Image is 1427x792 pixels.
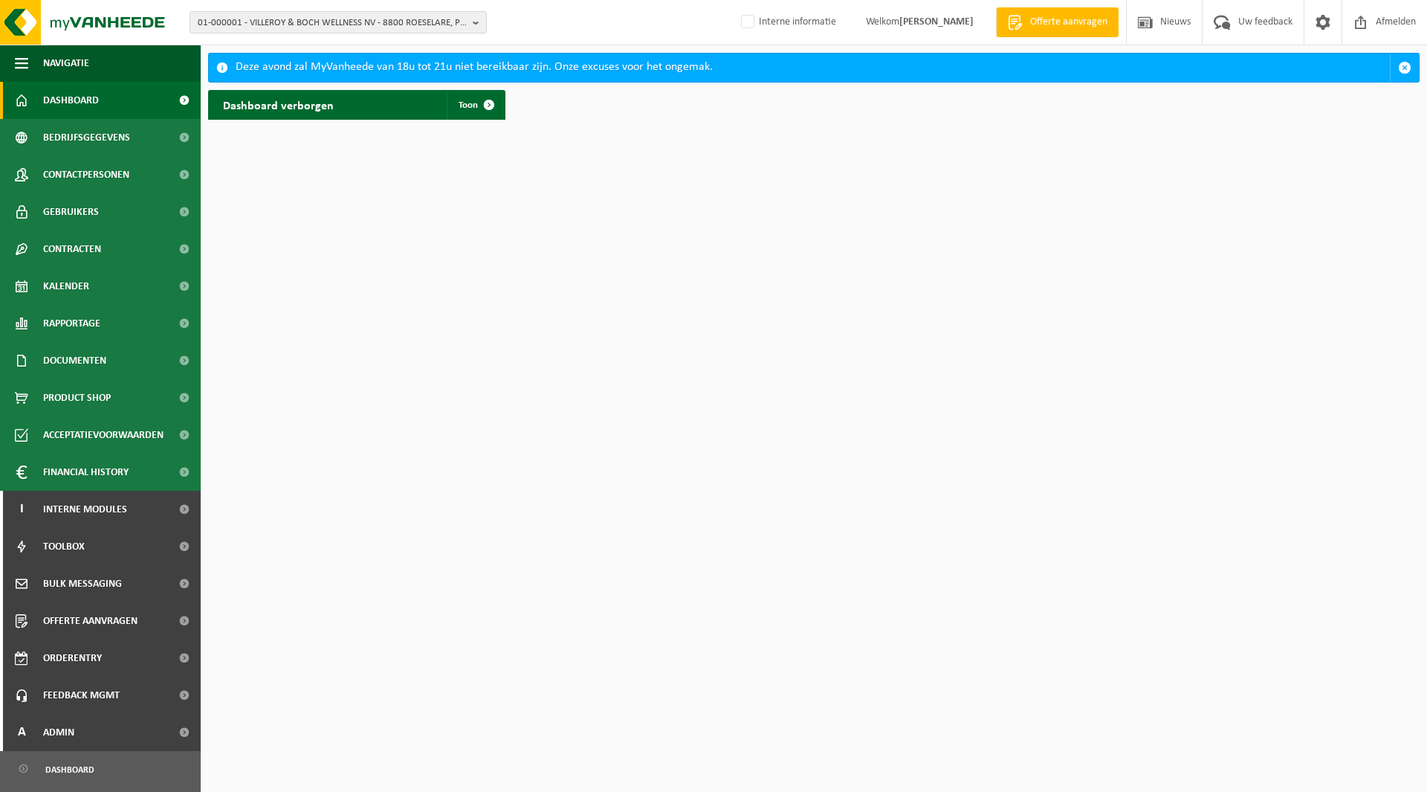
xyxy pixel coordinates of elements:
a: Toon [447,90,504,120]
span: Bedrijfsgegevens [43,119,130,156]
span: Orderentry Goedkeuring [43,640,168,677]
strong: [PERSON_NAME] [899,16,974,28]
div: Deze avond zal MyVanheede van 18u tot 21u niet bereikbaar zijn. Onze excuses voor het ongemak. [236,54,1390,82]
span: Admin [43,714,74,751]
span: Documenten [43,342,106,379]
span: Financial History [43,454,129,491]
span: Acceptatievoorwaarden [43,416,164,454]
span: Rapportage [43,305,100,342]
span: 01-000001 - VILLEROY & BOCH WELLNESS NV - 8800 ROESELARE, POPULIERSTRAAT 1 [198,12,467,34]
span: Toon [459,100,478,110]
h2: Dashboard verborgen [208,90,349,119]
a: Dashboard [4,755,197,783]
button: 01-000001 - VILLEROY & BOCH WELLNESS NV - 8800 ROESELARE, POPULIERSTRAAT 1 [190,11,487,33]
span: Offerte aanvragen [43,602,137,640]
span: Toolbox [43,528,85,565]
label: Interne informatie [738,11,836,33]
span: Dashboard [43,82,99,119]
span: Offerte aanvragen [1026,15,1111,30]
span: Product Shop [43,379,111,416]
a: Offerte aanvragen [996,7,1119,37]
span: Navigatie [43,45,89,82]
span: Dashboard [45,756,94,784]
span: A [15,714,28,751]
span: Contactpersonen [43,156,129,193]
span: Kalender [43,268,89,305]
span: Interne modules [43,491,127,528]
span: Gebruikers [43,193,99,231]
span: I [15,491,28,528]
span: Contracten [43,231,101,268]
span: Feedback MGMT [43,677,120,714]
span: Bulk Messaging [43,565,122,602]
